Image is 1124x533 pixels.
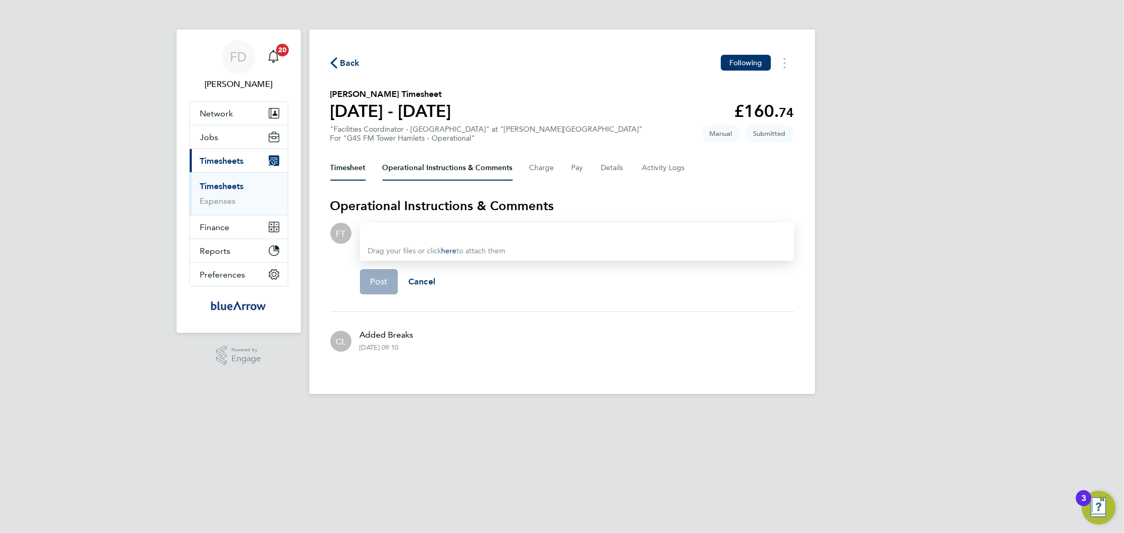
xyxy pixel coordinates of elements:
[360,329,414,341] p: Added Breaks
[200,270,246,280] span: Preferences
[398,269,446,294] button: Cancel
[360,343,399,352] div: [DATE] 09:10
[442,246,457,255] a: here
[642,155,687,181] button: Activity Logs
[572,155,584,181] button: Pay
[530,155,555,181] button: Charge
[775,55,794,71] button: Timesheets Menu
[330,134,643,143] div: For "G4S FM Tower Hamlets - Operational"
[200,132,219,142] span: Jobs
[745,125,794,142] span: This timesheet is Submitted.
[336,335,346,347] span: CL
[1082,491,1116,525] button: Open Resource Center, 3 new notifications
[200,108,233,119] span: Network
[190,239,288,262] button: Reports
[368,246,506,255] span: Drag your files or click to attach them
[189,297,288,314] a: Go to home page
[336,228,346,239] span: FT
[200,156,244,166] span: Timesheets
[330,331,351,352] div: CJS Temp Labour
[330,155,366,181] button: Timesheet
[1081,498,1086,512] div: 3
[601,155,625,181] button: Details
[190,172,288,215] div: Timesheets
[721,55,770,71] button: Following
[190,215,288,239] button: Finance
[230,50,247,64] span: FD
[383,155,513,181] button: Operational Instructions & Comments
[735,101,794,121] app-decimal: £160.
[729,58,762,67] span: Following
[340,57,360,70] span: Back
[408,277,435,287] span: Cancel
[200,181,244,191] a: Timesheets
[190,149,288,172] button: Timesheets
[200,222,230,232] span: Finance
[330,223,351,244] div: Fabio Del Turco
[190,263,288,286] button: Preferences
[190,125,288,149] button: Jobs
[200,196,236,206] a: Expenses
[330,88,452,101] h2: [PERSON_NAME] Timesheet
[189,78,288,91] span: Fabio Del Turco
[231,346,261,354] span: Powered by
[779,105,794,120] span: 74
[211,297,266,314] img: bluearrow-logo-retina.png
[190,102,288,125] button: Network
[200,246,231,256] span: Reports
[189,40,288,91] a: FD[PERSON_NAME]
[701,125,741,142] span: This timesheet was manually created.
[330,101,452,122] h1: [DATE] - [DATE]
[231,354,261,363] span: Engage
[330,125,643,143] div: "Facilities Coordinator - [GEOGRAPHIC_DATA]" at "[PERSON_NAME][GEOGRAPHIC_DATA]"
[330,56,360,70] button: Back
[177,29,301,333] nav: Main navigation
[330,198,794,214] h3: Operational Instructions & Comments
[216,346,261,366] a: Powered byEngage
[276,44,289,56] span: 20
[263,40,284,74] a: 20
